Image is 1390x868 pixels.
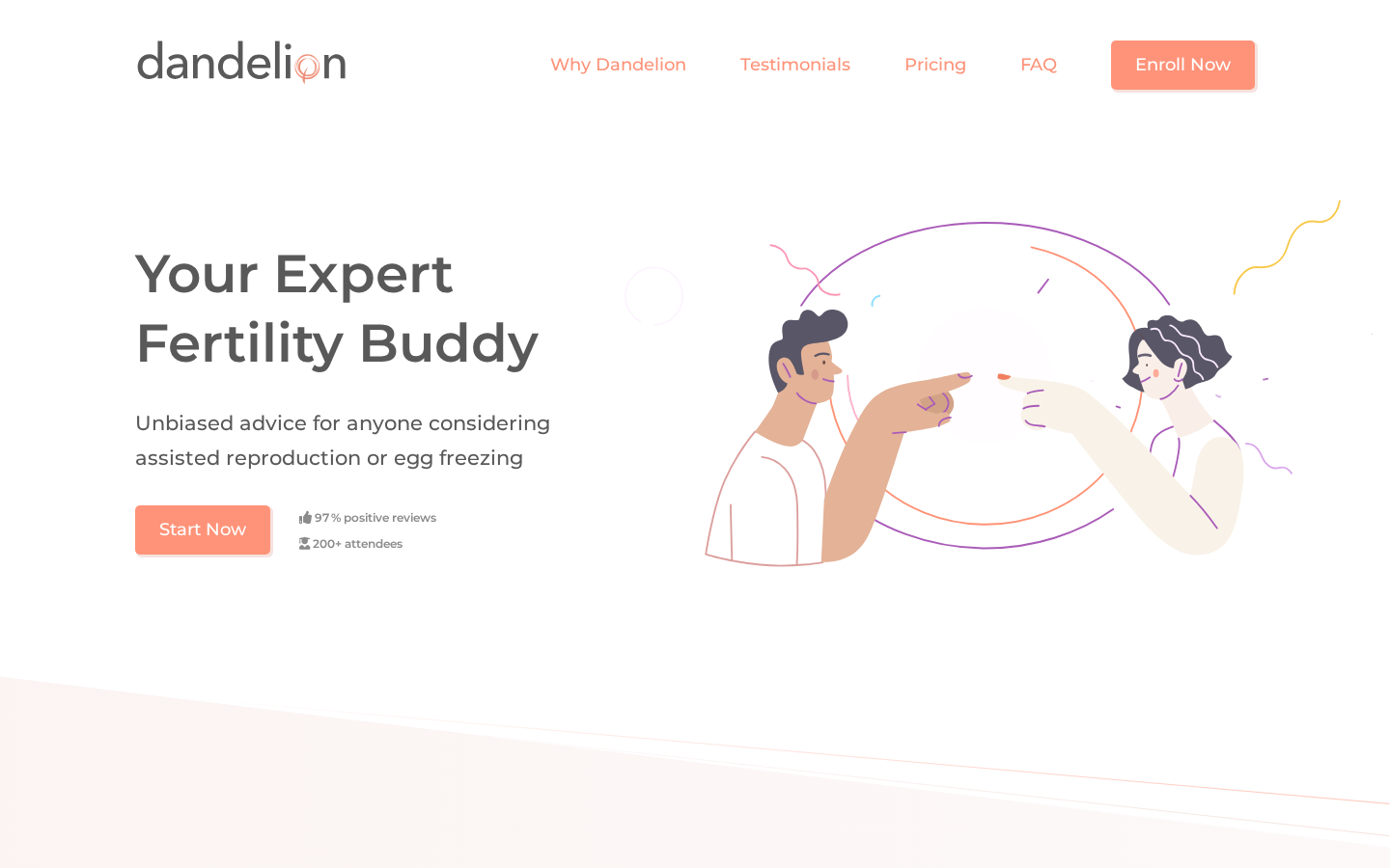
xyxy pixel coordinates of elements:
[299,511,315,524] span: 
[135,239,597,377] h1: Your Expert Fertility Buddy
[299,504,436,530] div: 97 % positive reviews
[550,54,740,75] a: Why Dandelion
[1020,54,1111,75] a: FAQ
[135,505,270,555] a: Start Now
[1111,41,1255,90] a: Enroll Now
[135,406,597,475] h2: Unbiased advice for anyone considering assisted reproduction or egg freezing
[299,537,313,550] span: 
[135,39,347,87] img: Logo Dandelion
[904,54,1020,75] a: Pricing
[740,54,904,75] a: Testimonials
[299,530,403,556] div: 200+ attendees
